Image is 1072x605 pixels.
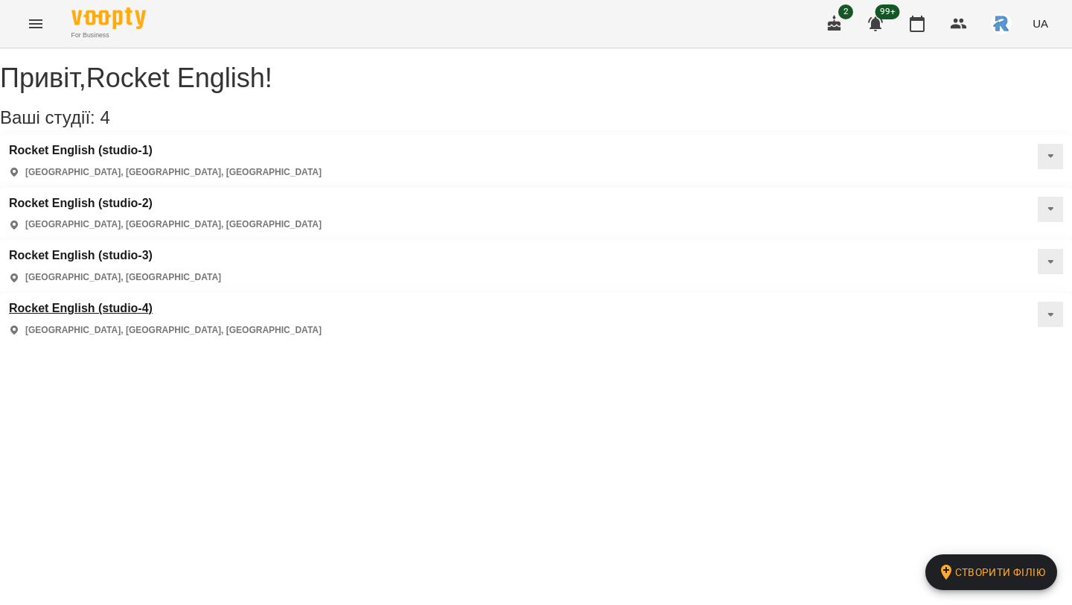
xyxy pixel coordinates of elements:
[9,197,322,210] a: Rocket English (studio-2)
[838,4,853,19] span: 2
[991,13,1012,34] img: 4d5b4add5c842939a2da6fce33177f00.jpeg
[25,271,221,284] p: [GEOGRAPHIC_DATA], [GEOGRAPHIC_DATA]
[9,249,221,262] a: Rocket English (studio-3)
[25,218,322,231] p: [GEOGRAPHIC_DATA], [GEOGRAPHIC_DATA], [GEOGRAPHIC_DATA]
[9,144,322,157] a: Rocket English (studio-1)
[100,107,109,127] span: 4
[875,4,900,19] span: 99+
[1027,10,1054,37] button: UA
[71,31,146,40] span: For Business
[1033,16,1048,31] span: UA
[25,166,322,179] p: [GEOGRAPHIC_DATA], [GEOGRAPHIC_DATA], [GEOGRAPHIC_DATA]
[25,324,322,337] p: [GEOGRAPHIC_DATA], [GEOGRAPHIC_DATA], [GEOGRAPHIC_DATA]
[9,302,322,315] a: Rocket English (studio-4)
[71,7,146,29] img: Voopty Logo
[18,6,54,42] button: Menu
